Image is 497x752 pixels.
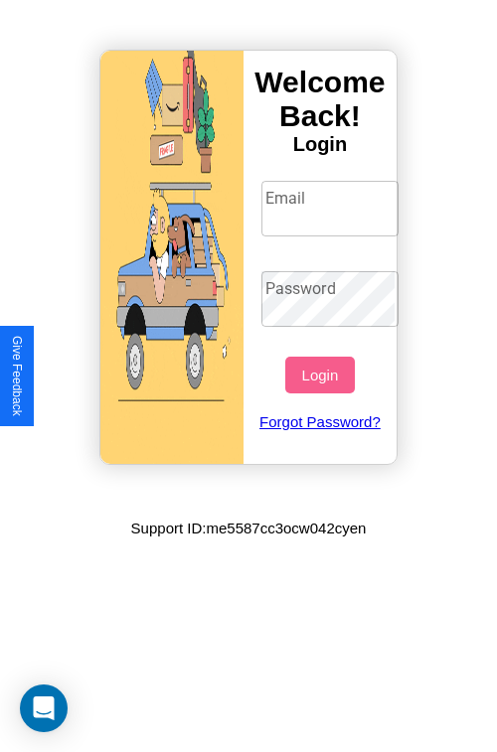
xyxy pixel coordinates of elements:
a: Forgot Password? [251,393,390,450]
img: gif [100,51,244,464]
button: Login [285,357,354,393]
p: Support ID: me5587cc3ocw042cyen [131,515,367,541]
div: Give Feedback [10,336,24,416]
h4: Login [244,133,397,156]
div: Open Intercom Messenger [20,684,68,732]
h3: Welcome Back! [244,66,397,133]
